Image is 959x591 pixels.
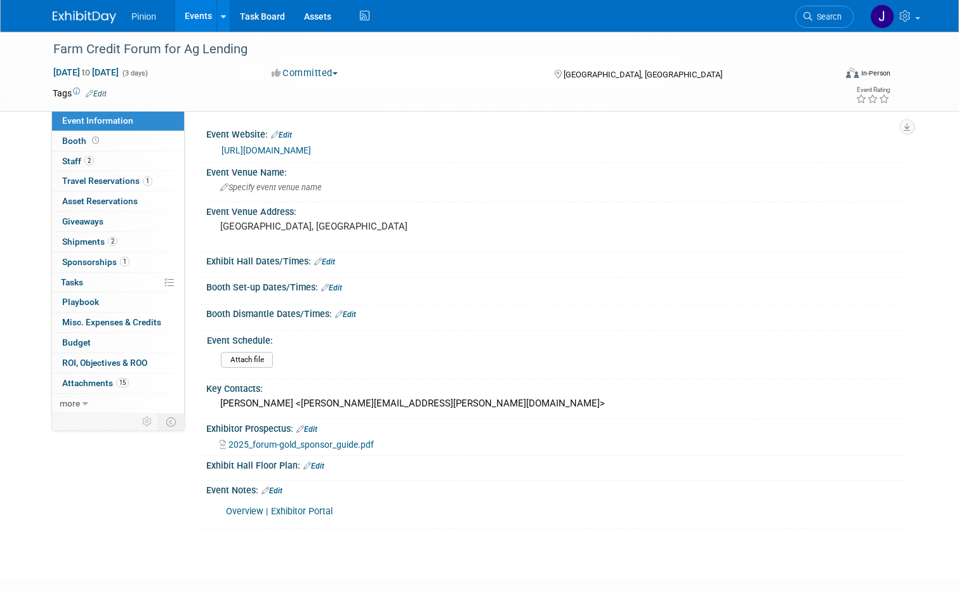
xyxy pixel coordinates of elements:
[296,425,317,434] a: Edit
[303,462,324,471] a: Edit
[52,313,184,332] a: Misc. Expenses & Credits
[52,394,184,413] a: more
[52,292,184,312] a: Playbook
[131,11,156,22] span: Pinion
[52,192,184,211] a: Asset Reservations
[271,131,292,140] a: Edit
[267,67,343,80] button: Committed
[52,131,184,151] a: Booth
[120,257,129,266] span: 1
[52,232,184,252] a: Shipments2
[116,378,129,387] span: 15
[564,70,722,79] span: [GEOGRAPHIC_DATA], [GEOGRAPHIC_DATA]
[80,67,92,77] span: to
[52,353,184,373] a: ROI, Objectives & ROO
[206,125,906,141] div: Event Website:
[86,89,107,98] a: Edit
[62,115,133,126] span: Event Information
[52,273,184,292] a: Tasks
[228,439,374,450] span: 2025_forum-gold_sponsor_guide.pdf
[52,252,184,272] a: Sponsorships1
[62,216,103,226] span: Giveaways
[846,68,859,78] img: Format-Inperson.png
[62,297,99,307] span: Playbook
[62,237,117,247] span: Shipments
[812,12,842,22] span: Search
[870,4,894,29] img: Jennifer Plumisto
[216,394,897,413] div: [PERSON_NAME] <[PERSON_NAME][EMAIL_ADDRESS][PERSON_NAME][DOMAIN_NAME]>
[206,304,906,321] div: Booth Dismantle Dates/Times:
[206,163,906,179] div: Event Venue Name:
[206,481,906,497] div: Event Notes:
[222,145,311,155] a: [URL][DOMAIN_NAME]
[767,66,890,85] div: Event Format
[206,419,906,436] div: Exhibitor Prospectus:
[143,176,152,186] span: 1
[207,331,901,347] div: Event Schedule:
[62,358,147,368] span: ROI, Objectives & ROO
[53,67,119,78] span: [DATE] [DATE]
[108,237,117,246] span: 2
[52,171,184,191] a: Travel Reservations1
[261,486,282,495] a: Edit
[206,278,906,294] div: Booth Set-up Dates/Times:
[314,257,335,266] a: Edit
[861,68,890,78] div: In-Person
[220,221,484,232] pre: [GEOGRAPHIC_DATA], [GEOGRAPHIC_DATA]
[206,456,906,472] div: Exhibit Hall Floor Plan:
[52,212,184,231] a: Giveaways
[206,252,906,268] div: Exhibit Hall Dates/Times:
[62,136,102,146] span: Booth
[62,156,94,166] span: Staff
[53,87,107,100] td: Tags
[52,333,184,353] a: Budget
[52,111,184,131] a: Event Information
[206,202,906,218] div: Event Venue Address:
[60,398,80,408] span: more
[62,378,129,388] span: Attachments
[52,373,184,393] a: Attachments15
[121,69,148,77] span: (3 days)
[856,87,890,93] div: Event Rating
[49,38,819,61] div: Farm Credit Forum for Ag Lending
[53,11,116,23] img: ExhibitDay
[220,183,322,192] span: Specify event venue name
[62,317,161,327] span: Misc. Expenses & Credits
[220,439,374,450] a: 2025_forum-gold_sponsor_guide.pdf
[62,176,152,186] span: Travel Reservations
[321,283,342,292] a: Edit
[84,156,94,166] span: 2
[89,136,102,145] span: Booth not reserved yet
[62,257,129,267] span: Sponsorships
[159,413,185,430] td: Toggle Event Tabs
[136,413,159,430] td: Personalize Event Tab Strip
[226,506,333,517] a: Overview | Exhibitor Portal
[61,277,83,287] span: Tasks
[335,310,356,319] a: Edit
[62,337,91,347] span: Budget
[206,379,906,395] div: Key Contacts:
[52,152,184,171] a: Staff2
[795,6,854,28] a: Search
[62,196,138,206] span: Asset Reservations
